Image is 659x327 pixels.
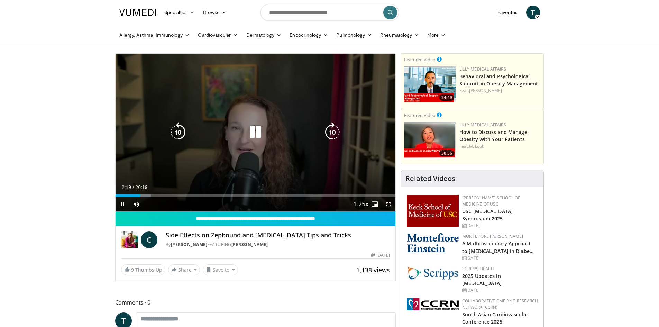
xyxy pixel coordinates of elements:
span: 26:19 [135,184,147,190]
a: Favorites [493,6,522,19]
a: Collaborative CME and Research Network (CCRN) [462,298,538,310]
a: Lilly Medical Affairs [459,122,506,128]
a: Lilly Medical Affairs [459,66,506,72]
button: Save to [203,264,238,275]
a: South Asian Cardiovascular Conference 2025 [462,311,528,325]
a: Pulmonology [332,28,376,42]
a: Scripps Health [462,266,496,272]
a: How to Discuss and Manage Obesity With Your Patients [459,129,527,143]
a: [PERSON_NAME] School of Medicine of USC [462,195,520,207]
button: Playback Rate [354,197,368,211]
a: T [526,6,540,19]
div: Feat. [459,88,541,94]
span: Comments 0 [115,298,396,307]
a: Dermatology [242,28,286,42]
div: [DATE] [462,287,538,293]
div: Feat. [459,143,541,149]
a: [PERSON_NAME] [231,242,268,247]
img: VuMedi Logo [119,9,156,16]
img: c9f2b0b7-b02a-4276-a72a-b0cbb4230bc1.jpg.150x105_q85_autocrop_double_scale_upscale_version-0.2.jpg [407,266,459,280]
a: [PERSON_NAME] [171,242,208,247]
small: Featured Video [404,56,436,63]
a: 24:49 [404,66,456,102]
input: Search topics, interventions [260,4,399,21]
a: USC [MEDICAL_DATA] Symposium 2025 [462,208,513,222]
span: / [133,184,134,190]
span: 2:19 [122,184,131,190]
h4: Side Effects on Zepbound and [MEDICAL_DATA] Tips and Tricks [166,231,390,239]
a: More [423,28,450,42]
div: [DATE] [371,252,390,258]
small: Featured Video [404,112,436,118]
img: 7b941f1f-d101-407a-8bfa-07bd47db01ba.png.150x105_q85_autocrop_double_scale_upscale_version-0.2.jpg [407,195,459,227]
img: ba3304f6-7838-4e41-9c0f-2e31ebde6754.png.150x105_q85_crop-smart_upscale.png [404,66,456,102]
a: Behavioral and Psychological Support in Obesity Management [459,73,538,87]
a: Montefiore [PERSON_NAME] [462,233,523,239]
a: M. Look [469,143,484,149]
button: Pause [116,197,129,211]
h4: Related Videos [405,174,455,183]
div: [DATE] [462,255,538,261]
a: 2025 Updates in [MEDICAL_DATA] [462,273,502,287]
a: [PERSON_NAME] [469,88,502,93]
a: Specialties [160,6,199,19]
div: [DATE] [462,222,538,229]
img: a04ee3ba-8487-4636-b0fb-5e8d268f3737.png.150x105_q85_autocrop_double_scale_upscale_version-0.2.png [407,298,459,310]
a: 9 Thumbs Up [121,264,165,275]
span: 1,138 views [356,266,390,274]
img: c98a6a29-1ea0-4bd5-8cf5-4d1e188984a7.png.150x105_q85_crop-smart_upscale.png [404,122,456,158]
a: Rheumatology [376,28,423,42]
button: Enable picture-in-picture mode [368,197,382,211]
a: Cardiovascular [194,28,242,42]
button: Mute [129,197,143,211]
button: Share [168,264,200,275]
a: Browse [199,6,231,19]
a: C [141,231,157,248]
button: Fullscreen [382,197,395,211]
img: Dr. Carolynn Francavilla [121,231,138,248]
span: 9 [131,266,134,273]
a: 30:56 [404,122,456,158]
div: By FEATURING [166,242,390,248]
video-js: Video Player [116,54,396,211]
a: Endocrinology [285,28,332,42]
span: 30:56 [439,150,454,156]
div: Progress Bar [116,194,396,197]
a: Allergy, Asthma, Immunology [115,28,194,42]
span: 24:49 [439,94,454,101]
a: A Multidisciplinary Approach to [MEDICAL_DATA] in Diabe… [462,240,534,254]
img: b0142b4c-93a1-4b58-8f91-5265c282693c.png.150x105_q85_autocrop_double_scale_upscale_version-0.2.png [407,233,459,252]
